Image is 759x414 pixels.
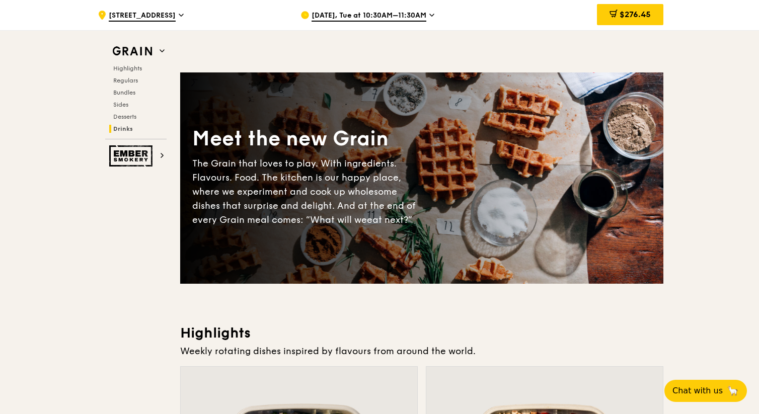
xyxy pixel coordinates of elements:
span: Drinks [113,125,133,132]
h3: Highlights [180,324,663,342]
span: eat next?” [367,214,412,225]
img: Grain web logo [109,42,156,60]
span: Sides [113,101,128,108]
span: Highlights [113,65,142,72]
span: $276.45 [620,10,651,19]
div: The Grain that loves to play. With ingredients. Flavours. Food. The kitchen is our happy place, w... [192,156,422,227]
button: Chat with us🦙 [664,380,747,402]
span: Regulars [113,77,138,84]
div: Weekly rotating dishes inspired by flavours from around the world. [180,344,663,358]
span: 🦙 [727,385,739,397]
img: Ember Smokery web logo [109,145,156,167]
span: Chat with us [672,385,723,397]
span: Bundles [113,89,135,96]
span: [DATE], Tue at 10:30AM–11:30AM [312,11,426,22]
span: Desserts [113,113,136,120]
span: [STREET_ADDRESS] [109,11,176,22]
div: Meet the new Grain [192,125,422,152]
